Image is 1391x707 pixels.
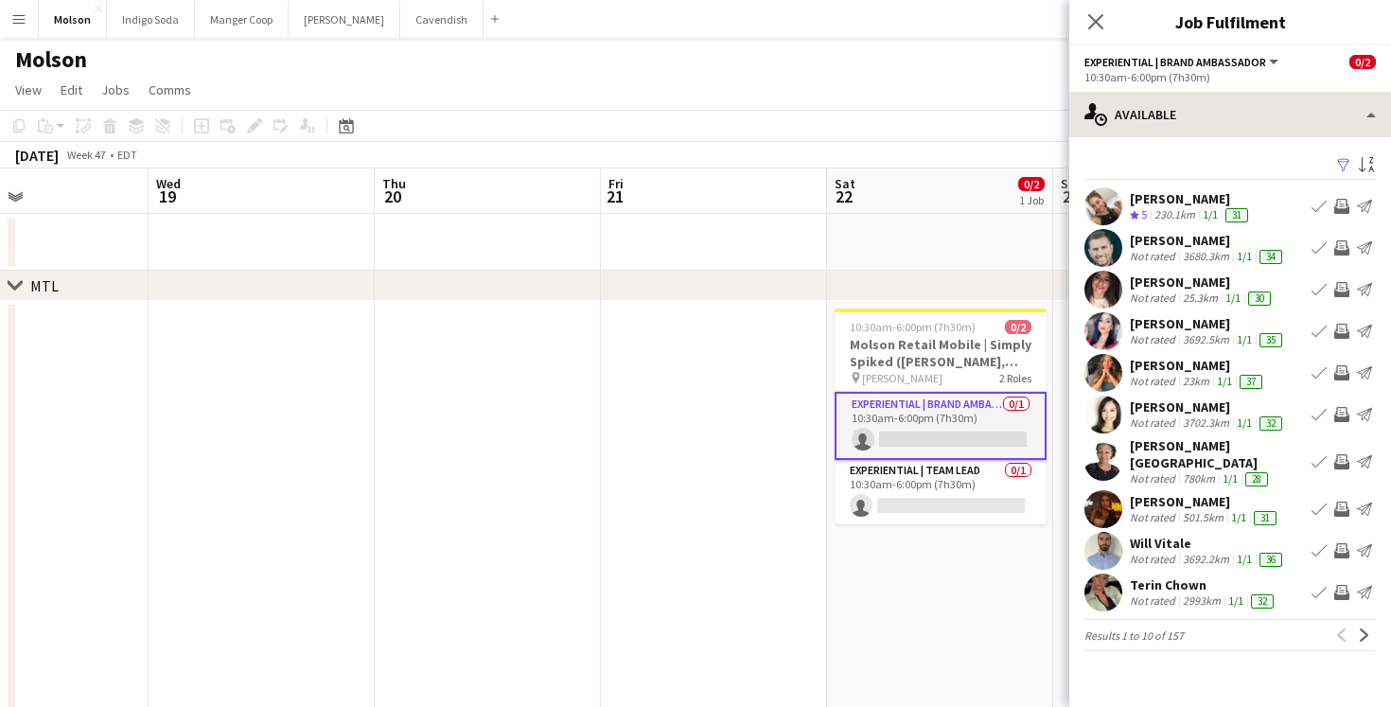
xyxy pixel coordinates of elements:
app-skills-label: 1/1 [1203,207,1218,221]
div: [PERSON_NAME] [1130,493,1280,510]
span: Sun [1061,175,1083,192]
span: 19 [153,186,181,207]
app-card-role: Experiential | Team Lead0/110:30am-6:00pm (7h30m) [835,460,1047,524]
div: Not rated [1130,510,1179,525]
span: Jobs [101,81,130,98]
div: 10:30am-6:00pm (7h30m) [1084,70,1376,84]
div: Not rated [1130,291,1179,306]
span: 22 [832,186,855,207]
div: [PERSON_NAME] [1130,232,1286,249]
div: 501.5km [1179,510,1227,525]
button: [PERSON_NAME] [289,1,400,38]
span: Edit [61,81,82,98]
div: [PERSON_NAME] [1130,398,1286,415]
app-skills-label: 1/1 [1228,593,1243,608]
div: 28 [1245,472,1268,486]
div: MTL [30,276,59,295]
div: 34 [1259,250,1282,264]
div: Terin Chown [1130,576,1277,593]
app-skills-label: 1/1 [1237,249,1252,263]
app-skills-label: 1/1 [1231,510,1246,524]
span: Sat [835,175,855,192]
h3: Job Fulfilment [1069,9,1391,34]
div: 37 [1240,375,1262,389]
div: 3680.3km [1179,249,1233,264]
button: Molson [39,1,107,38]
div: 780km [1179,471,1219,486]
span: Fri [608,175,624,192]
app-skills-label: 1/1 [1225,291,1241,305]
div: [DATE] [15,146,59,165]
div: Not rated [1130,249,1179,264]
div: Not rated [1130,471,1179,486]
div: 25.3km [1179,291,1222,306]
span: Wed [156,175,181,192]
app-job-card: 10:30am-6:00pm (7h30m)0/2Molson Retail Mobile | Simply Spiked ([PERSON_NAME], [GEOGRAPHIC_DATA]) ... [835,309,1047,524]
div: 1 Job [1019,193,1044,207]
a: Edit [53,78,90,102]
span: Week 47 [62,148,110,162]
span: 0/2 [1018,177,1045,191]
span: View [15,81,42,98]
div: Not rated [1130,552,1179,567]
a: Comms [141,78,199,102]
span: 5 [1141,207,1147,221]
span: Comms [149,81,191,98]
div: [PERSON_NAME] [1130,315,1286,332]
h3: Molson Retail Mobile | Simply Spiked ([PERSON_NAME], [GEOGRAPHIC_DATA]) [835,336,1047,370]
div: Not rated [1130,415,1179,431]
div: EDT [117,148,137,162]
div: 230.1km [1151,207,1199,223]
div: 31 [1225,208,1248,222]
span: Thu [382,175,406,192]
div: 32 [1259,416,1282,431]
app-skills-label: 1/1 [1237,552,1252,566]
div: 36 [1259,553,1282,567]
div: 3692.5km [1179,332,1233,347]
div: 2993km [1179,593,1224,609]
div: [PERSON_NAME] [1130,274,1275,291]
app-skills-label: 1/1 [1223,471,1238,486]
span: 10:30am-6:00pm (7h30m) [850,320,976,334]
div: 3692.2km [1179,552,1233,567]
div: Not rated [1130,374,1179,389]
button: Experiential | Brand Ambassador [1084,55,1281,69]
div: Not rated [1130,593,1179,609]
h1: Molson [15,45,87,74]
app-skills-label: 1/1 [1237,332,1252,346]
div: 30 [1248,292,1271,306]
button: Manger Coop [195,1,289,38]
div: 31 [1254,511,1277,525]
div: Not rated [1130,332,1179,347]
span: Results 1 to 10 of 157 [1084,628,1184,643]
div: [PERSON_NAME] [1130,190,1252,207]
span: 21 [606,186,624,207]
button: Indigo Soda [107,1,195,38]
span: 0/2 [1005,320,1031,334]
div: 3702.3km [1179,415,1233,431]
span: 23 [1058,186,1083,207]
app-skills-label: 1/1 [1237,415,1252,430]
div: 23km [1179,374,1213,389]
div: 35 [1259,333,1282,347]
span: Experiential | Brand Ambassador [1084,55,1266,69]
span: [PERSON_NAME] [862,371,942,385]
div: 32 [1251,594,1274,609]
span: 0/2 [1349,55,1376,69]
div: Available [1069,92,1391,137]
button: Cavendish [400,1,484,38]
span: 2 Roles [999,371,1031,385]
div: [PERSON_NAME] [1130,357,1266,374]
div: Will Vitale [1130,535,1286,552]
app-skills-label: 1/1 [1217,374,1232,388]
a: View [8,78,49,102]
span: 20 [379,186,406,207]
a: Jobs [94,78,137,102]
div: [PERSON_NAME][GEOGRAPHIC_DATA] [1130,437,1304,471]
app-card-role: Experiential | Brand Ambassador0/110:30am-6:00pm (7h30m) [835,392,1047,460]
